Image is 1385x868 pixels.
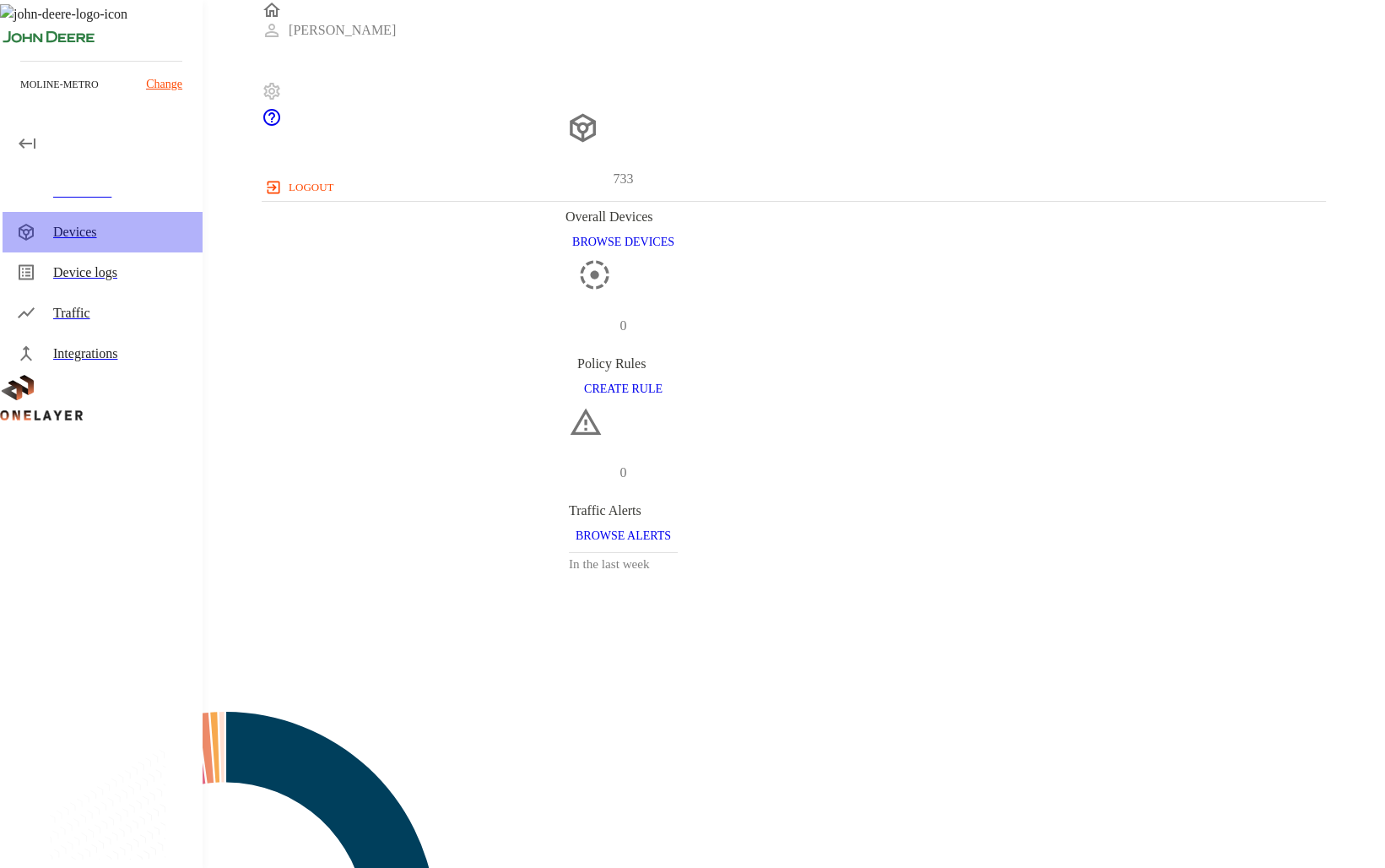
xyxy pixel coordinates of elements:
button: BROWSE ALERTS [569,521,678,552]
a: BROWSE DEVICES [565,234,681,248]
a: logout [262,174,1326,201]
div: Policy Rules [577,354,669,374]
button: BROWSE DEVICES [565,227,681,258]
a: onelayer-support [262,116,282,130]
button: CREATE RULE [577,374,669,405]
div: Traffic Alerts [569,501,678,521]
p: [PERSON_NAME] [289,20,396,41]
p: 0 [619,316,626,336]
h3: In the last week [569,553,678,576]
a: CREATE RULE [577,381,669,395]
div: Overall Devices [565,207,681,227]
span: Support Portal [262,116,282,130]
a: BROWSE ALERTS [569,528,678,542]
p: 0 [619,463,626,483]
button: logout [262,174,340,201]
